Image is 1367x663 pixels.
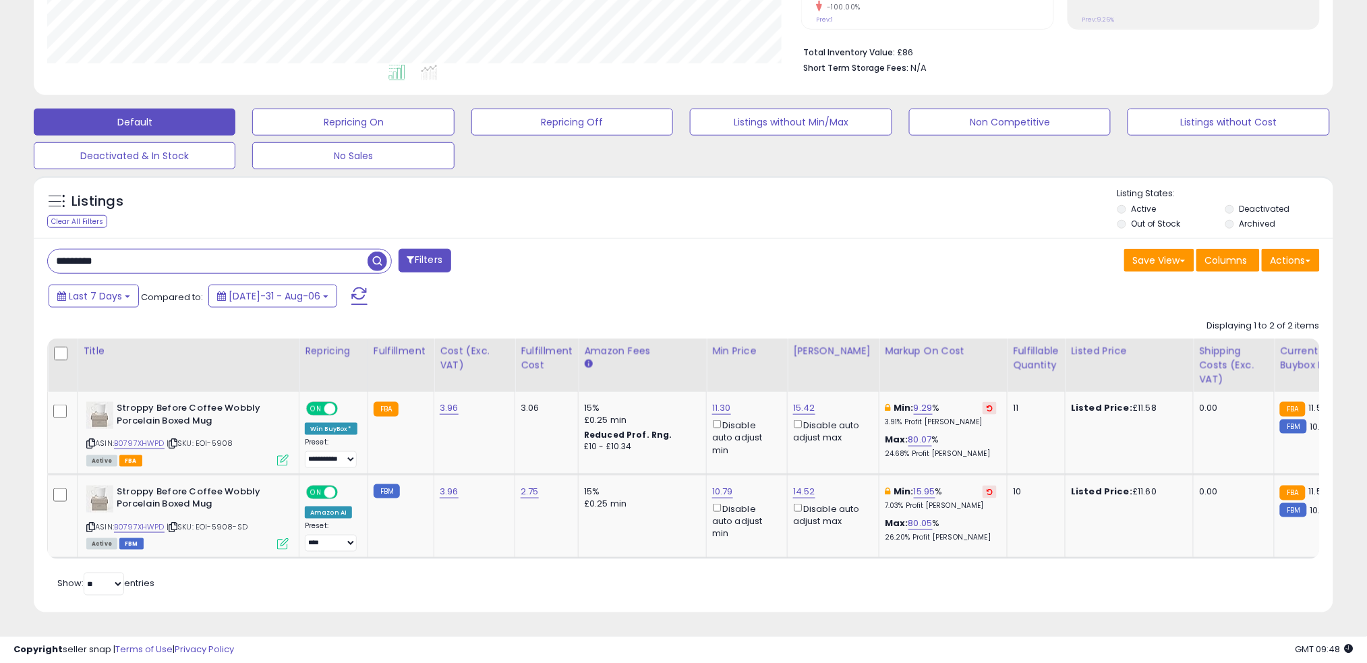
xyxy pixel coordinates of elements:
b: Max: [885,517,908,529]
a: 80.05 [908,517,933,530]
div: seller snap | | [13,643,234,656]
div: £0.25 min [584,414,696,426]
div: £11.60 [1071,486,1183,498]
small: Amazon Fees. [584,358,592,370]
div: Disable auto adjust max [793,417,869,444]
div: 10 [1013,486,1055,498]
div: Preset: [305,521,357,552]
span: Compared to: [141,291,203,304]
span: OFF [336,403,357,415]
a: 10.79 [712,485,733,498]
div: Disable auto adjust min [712,417,777,457]
div: Min Price [712,344,782,358]
span: | SKU: EOI-5908-SD [167,521,248,532]
p: 26.20% Profit [PERSON_NAME] [885,533,997,542]
small: FBM [1280,420,1306,434]
span: 11.58 [1309,401,1328,414]
b: Stroppy Before Coffee Wobbly Porcelain Boxed Mug [117,486,281,514]
span: ON [308,403,324,415]
div: % [885,434,997,459]
button: [DATE]-31 - Aug-06 [208,285,337,308]
p: 7.03% Profit [PERSON_NAME] [885,501,997,511]
div: 3.06 [521,402,568,414]
a: 15.42 [793,401,815,415]
button: Listings without Min/Max [690,109,892,136]
b: Listed Price: [1071,485,1132,498]
button: Default [34,109,235,136]
b: Short Term Storage Fees: [803,62,908,74]
label: Out of Stock [1132,218,1181,229]
button: Actions [1262,249,1320,272]
label: Deactivated [1239,203,1289,214]
span: 11.58 [1309,485,1328,498]
div: 11 [1013,402,1055,414]
div: Disable auto adjust min [712,501,777,540]
small: Prev: 9.26% [1082,16,1115,24]
b: Max: [885,433,908,446]
a: 2.75 [521,485,539,498]
div: Amazon AI [305,507,352,519]
a: 9.29 [914,401,933,415]
b: Total Inventory Value: [803,47,895,58]
a: 11.30 [712,401,731,415]
div: Listed Price [1071,344,1188,358]
div: 15% [584,402,696,414]
span: FBM [119,538,144,550]
li: £86 [803,43,1310,59]
span: Last 7 Days [69,289,122,303]
small: FBA [1280,402,1305,417]
div: £10 - £10.34 [584,441,696,453]
span: Columns [1205,254,1248,267]
small: FBM [374,484,400,498]
a: B0797XHWPD [114,438,165,449]
div: ASIN: [86,402,289,465]
span: OFF [336,486,357,498]
small: FBA [1280,486,1305,500]
a: 14.52 [793,485,815,498]
strong: Copyright [13,643,63,656]
div: Markup on Cost [885,344,1001,358]
small: Prev: 1 [816,16,833,24]
div: 0.00 [1199,486,1264,498]
span: FBA [119,455,142,467]
span: All listings currently available for purchase on Amazon [86,538,117,550]
span: [DATE]-31 - Aug-06 [229,289,320,303]
div: Win BuyBox * [305,423,357,435]
p: 24.68% Profit [PERSON_NAME] [885,449,997,459]
div: Fulfillable Quantity [1013,344,1059,372]
div: Repricing [305,344,362,358]
p: Listing States: [1117,188,1333,200]
div: % [885,486,997,511]
button: Repricing On [252,109,454,136]
span: ON [308,486,324,498]
label: Active [1132,203,1157,214]
button: Filters [399,249,451,272]
b: Min: [894,485,914,498]
span: All listings currently available for purchase on Amazon [86,455,117,467]
div: £0.25 min [584,498,696,510]
button: Save View [1124,249,1194,272]
i: Revert to store-level Min Markup [987,405,993,411]
div: 0.00 [1199,402,1264,414]
span: N/A [910,61,927,74]
div: Cost (Exc. VAT) [440,344,509,372]
button: Deactivated & In Stock [34,142,235,169]
small: FBA [374,402,399,417]
span: Show: entries [57,577,154,589]
span: 10.79 [1310,504,1331,517]
div: Displaying 1 to 2 of 2 items [1207,320,1320,333]
img: 41jfoJAVODL._SL40_.jpg [86,486,113,513]
div: Preset: [305,438,357,468]
a: B0797XHWPD [114,521,165,533]
div: 15% [584,486,696,498]
span: 2025-08-14 09:48 GMT [1296,643,1354,656]
b: Stroppy Before Coffee Wobbly Porcelain Boxed Mug [117,402,281,430]
div: [PERSON_NAME] [793,344,873,358]
div: Fulfillment [374,344,428,358]
div: ASIN: [86,486,289,548]
div: % [885,517,997,542]
a: Privacy Policy [175,643,234,656]
a: 3.96 [440,401,459,415]
a: 80.07 [908,433,932,446]
div: Current Buybox Price [1280,344,1349,372]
